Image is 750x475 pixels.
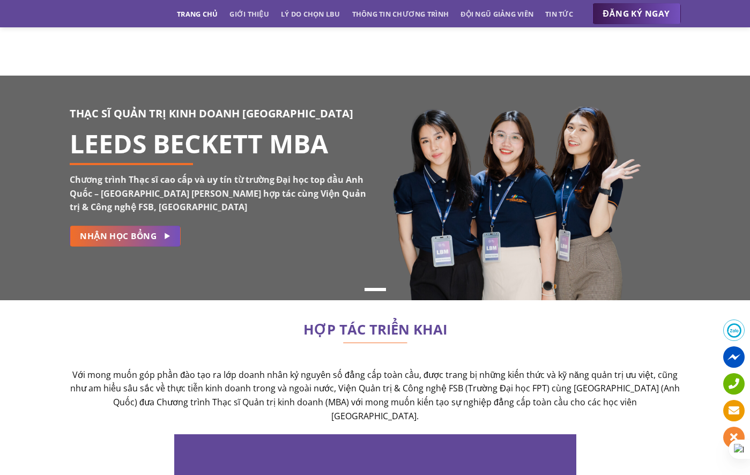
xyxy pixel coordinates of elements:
[545,4,573,24] a: Tin tức
[70,324,681,335] h2: HỢP TÁC TRIỂN KHAI
[592,3,681,25] a: ĐĂNG KÝ NGAY
[352,4,449,24] a: Thông tin chương trình
[70,174,366,213] strong: Chương trình Thạc sĩ cao cấp và uy tín từ trường Đại học top đầu Anh Quốc – [GEOGRAPHIC_DATA] [PE...
[70,226,181,247] a: NHẬN HỌC BỔNG
[461,4,533,24] a: Đội ngũ giảng viên
[229,4,269,24] a: Giới thiệu
[80,229,157,243] span: NHẬN HỌC BỔNG
[70,105,367,122] h3: THẠC SĨ QUẢN TRỊ KINH DOANH [GEOGRAPHIC_DATA]
[603,7,670,20] span: ĐĂNG KÝ NGAY
[365,288,386,291] li: Page dot 1
[70,137,367,150] h1: LEEDS BECKETT MBA
[281,4,340,24] a: Lý do chọn LBU
[70,368,681,423] p: Với mong muốn góp phần đào tạo ra lớp doanh nhân kỷ nguyên số đẳng cấp toàn cầu, được trang bị nh...
[177,4,218,24] a: Trang chủ
[343,343,407,344] img: line-lbu.jpg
